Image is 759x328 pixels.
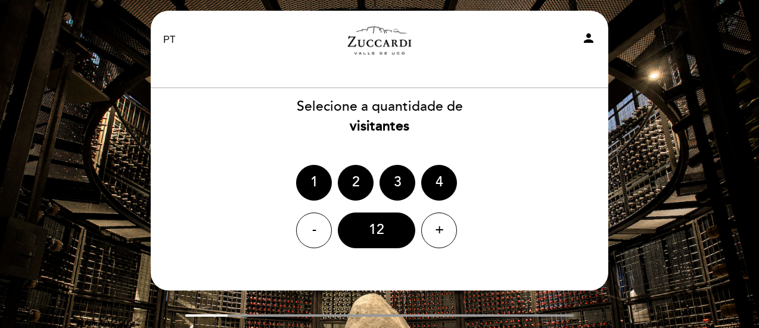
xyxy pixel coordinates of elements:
[296,165,332,201] div: 1
[581,31,596,49] button: person
[581,31,596,45] i: person
[421,165,457,201] div: 4
[421,213,457,248] div: +
[296,213,332,248] div: -
[150,97,609,136] div: Selecione a quantidade de
[379,165,415,201] div: 3
[350,118,409,135] b: visitantes
[305,24,454,57] a: Zuccardi Valle de Uco - Turismo
[338,165,374,201] div: 2
[338,213,415,248] div: 12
